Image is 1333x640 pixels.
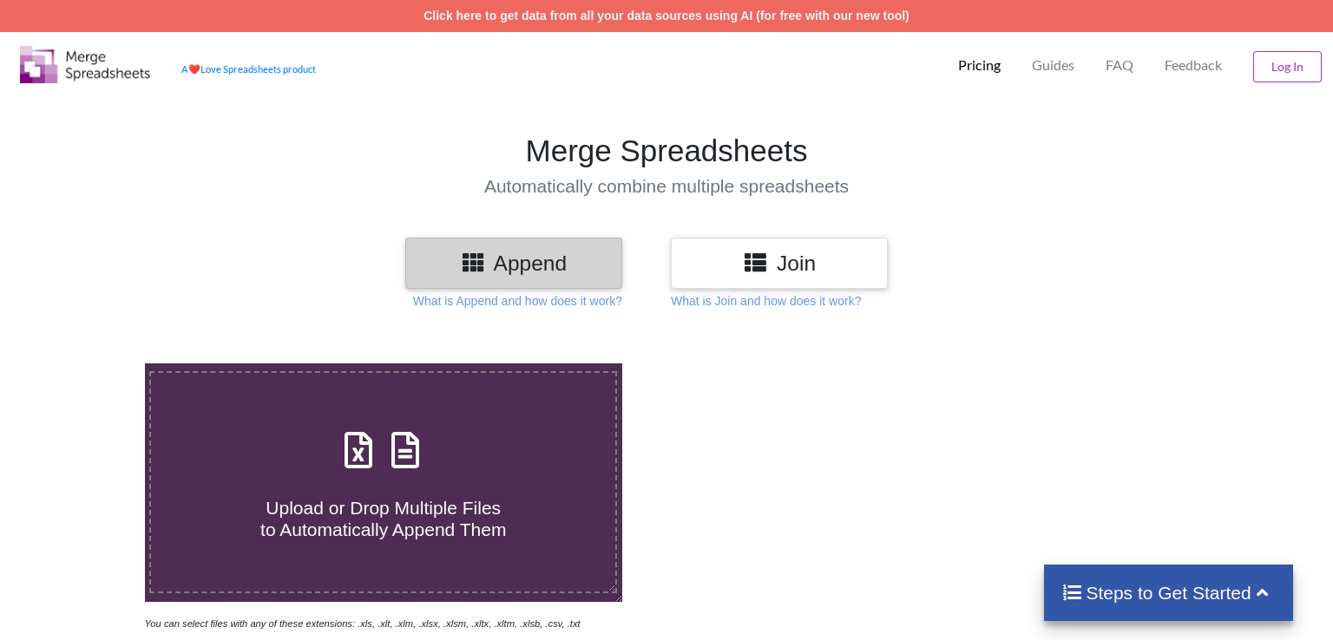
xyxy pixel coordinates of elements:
p: What is Join and how does it work? [671,292,861,310]
button: Log In [1253,51,1322,82]
p: FAQ [1106,56,1133,75]
p: Pricing [958,56,1001,75]
i: You can select files with any of these extensions: .xls, .xlt, .xlm, .xlsx, .xlsm, .xltx, .xltm, ... [145,618,581,629]
span: Upload or Drop Multiple Files to Automatically Append Them [260,498,506,539]
p: What is Append and how does it work? [413,292,622,310]
span: heart [188,63,200,75]
h3: Append [418,251,609,276]
img: Logo.png [20,46,150,83]
p: Guides [1032,56,1074,75]
h4: Steps to Get Started [1061,582,1276,604]
a: Click here to get data from all your data sources using AI (for free with our new tool) [424,9,909,23]
span: Feedback [1165,58,1222,72]
h3: Join [684,251,875,276]
a: AheartLove Spreadsheets product [181,63,316,75]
